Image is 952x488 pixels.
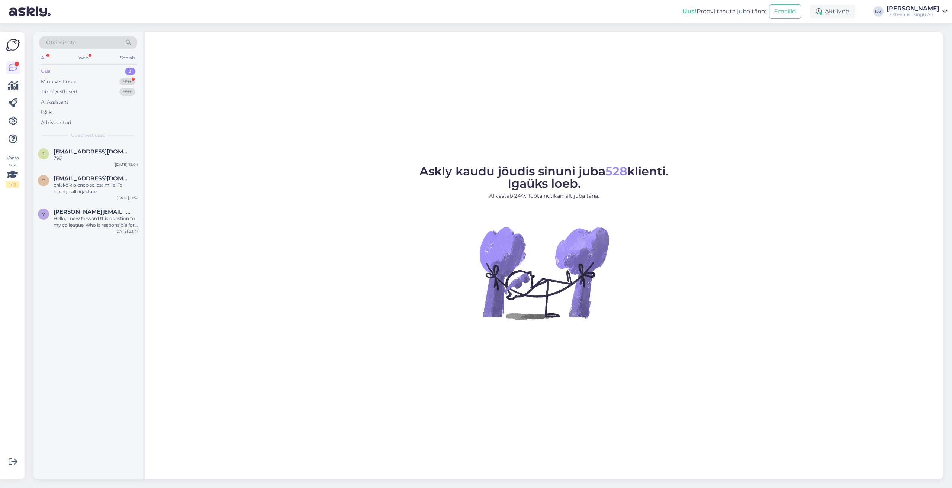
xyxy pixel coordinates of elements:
[887,6,948,17] a: [PERSON_NAME]Täisteenusliisingu AS
[682,8,697,15] b: Uus!
[419,192,669,200] p: AI vastab 24/7. Tööta nutikamalt juba täna.
[116,195,138,201] div: [DATE] 11:52
[119,88,135,96] div: 99+
[6,38,20,52] img: Askly Logo
[39,53,48,63] div: All
[41,119,71,126] div: Arhiveeritud
[42,211,45,217] span: v
[54,182,138,195] div: ehk kõik oleneb sellest millal Te lepingu allkirjastate
[115,162,138,167] div: [DATE] 12:04
[77,53,90,63] div: Web
[41,68,51,75] div: Uus
[419,164,669,191] span: Askly kaudu jõudis sinuni juba klienti. Igaüks loeb.
[54,215,138,229] div: Hello, I now forward this question to my colleague, who is responsible for this. The reply will b...
[605,164,627,178] span: 528
[125,68,135,75] div: 3
[41,88,77,96] div: Tiimi vestlused
[769,4,801,19] button: Emailid
[6,181,19,188] div: 1 / 3
[477,206,611,340] img: No Chat active
[887,6,939,12] div: [PERSON_NAME]
[54,209,131,215] span: vladimir@tootajad.ee
[887,12,939,17] div: Täisteenusliisingu AS
[42,178,45,183] span: t
[41,78,78,85] div: Minu vestlused
[682,7,766,16] div: Proovi tasuta juba täna:
[810,5,855,18] div: Aktiivne
[115,229,138,234] div: [DATE] 23:41
[54,155,138,162] div: 7961
[71,132,106,139] span: Uued vestlused
[46,39,76,46] span: Otsi kliente
[6,155,19,188] div: Vaata siia
[873,6,884,17] div: DZ
[119,53,137,63] div: Socials
[42,151,45,156] span: j
[41,98,68,106] div: AI Assistent
[41,109,52,116] div: Kõik
[119,78,135,85] div: 99+
[54,175,131,182] span: treskanor.ou@gmail.com
[54,148,131,155] span: jevgenija.miloserdova@tele2.com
